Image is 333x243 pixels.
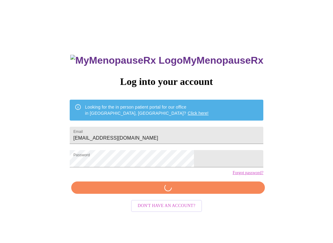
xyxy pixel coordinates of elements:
h3: MyMenopauseRx [70,55,263,66]
h3: Log into your account [70,76,263,87]
a: Forgot password? [232,170,263,175]
span: Don't have an account? [138,202,195,210]
div: Looking for the in person patient portal for our office in [GEOGRAPHIC_DATA], [GEOGRAPHIC_DATA]? [85,102,209,119]
img: MyMenopauseRx Logo [70,55,183,66]
button: Don't have an account? [131,200,202,212]
a: Click here! [188,111,209,116]
a: Don't have an account? [129,203,204,208]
